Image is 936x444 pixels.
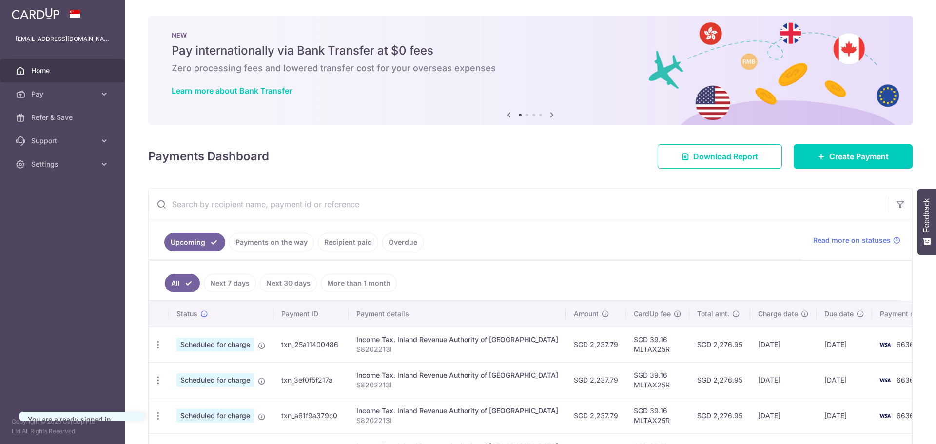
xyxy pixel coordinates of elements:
[750,362,817,398] td: [DATE]
[356,370,558,380] div: Income Tax. Inland Revenue Authority of [GEOGRAPHIC_DATA]
[356,345,558,354] p: S8202213I
[626,327,689,362] td: SGD 39.16 MLTAX25R
[273,301,349,327] th: Payment ID
[574,309,599,319] span: Amount
[874,415,926,439] iframe: Opens a widget where you can find more information
[318,233,378,251] a: Recipient paid
[813,235,891,245] span: Read more on statuses
[176,373,254,387] span: Scheduled for charge
[148,16,913,125] img: Bank transfer banner
[817,327,872,362] td: [DATE]
[356,406,558,416] div: Income Tax. Inland Revenue Authority of [GEOGRAPHIC_DATA]
[176,409,254,423] span: Scheduled for charge
[356,335,558,345] div: Income Tax. Inland Revenue Authority of [GEOGRAPHIC_DATA]
[148,148,269,165] h4: Payments Dashboard
[229,233,314,251] a: Payments on the way
[176,309,197,319] span: Status
[356,416,558,425] p: S8202213I
[794,144,913,169] a: Create Payment
[566,398,626,433] td: SGD 2,237.79
[758,309,798,319] span: Charge date
[172,86,292,96] a: Learn more about Bank Transfer
[658,144,782,169] a: Download Report
[172,62,889,74] h6: Zero processing fees and lowered transfer cost for your overseas expenses
[16,34,109,44] p: [EMAIL_ADDRESS][DOMAIN_NAME]
[172,43,889,58] h5: Pay internationally via Bank Transfer at $0 fees
[260,274,317,292] a: Next 30 days
[875,339,895,350] img: Bank Card
[750,327,817,362] td: [DATE]
[897,376,914,384] span: 6636
[897,411,914,420] span: 6636
[382,233,424,251] a: Overdue
[273,327,349,362] td: txn_25a11400486
[689,362,750,398] td: SGD 2,276.95
[750,398,817,433] td: [DATE]
[829,151,889,162] span: Create Payment
[31,136,96,146] span: Support
[697,309,729,319] span: Total amt.
[566,362,626,398] td: SGD 2,237.79
[824,309,854,319] span: Due date
[813,235,900,245] a: Read more on statuses
[172,31,889,39] p: NEW
[634,309,671,319] span: CardUp fee
[875,374,895,386] img: Bank Card
[349,301,566,327] th: Payment details
[566,327,626,362] td: SGD 2,237.79
[693,151,758,162] span: Download Report
[817,398,872,433] td: [DATE]
[922,198,931,232] span: Feedback
[356,380,558,390] p: S8202213I
[626,398,689,433] td: SGD 39.16 MLTAX25R
[689,398,750,433] td: SGD 2,276.95
[273,362,349,398] td: txn_3ef0f5f217a
[12,8,59,19] img: CardUp
[817,362,872,398] td: [DATE]
[31,66,96,76] span: Home
[31,89,96,99] span: Pay
[149,189,889,220] input: Search by recipient name, payment id or reference
[321,274,397,292] a: More than 1 month
[626,362,689,398] td: SGD 39.16 MLTAX25R
[917,189,936,255] button: Feedback - Show survey
[31,159,96,169] span: Settings
[875,410,895,422] img: Bank Card
[164,233,225,251] a: Upcoming
[165,274,200,292] a: All
[689,327,750,362] td: SGD 2,276.95
[273,398,349,433] td: txn_a61f9a379c0
[897,340,914,348] span: 6636
[176,338,254,351] span: Scheduled for charge
[204,274,256,292] a: Next 7 days
[31,113,96,122] span: Refer & Save
[28,415,136,425] div: You are already signed in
